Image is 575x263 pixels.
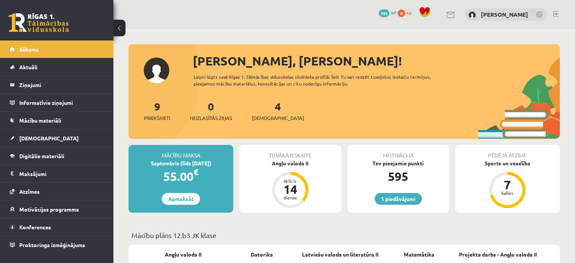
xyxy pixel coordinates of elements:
[10,165,104,182] a: Maksājumi
[190,100,232,122] a: 0Neizlasītās ziņas
[455,159,560,209] a: Sports un veselība 7 balles
[19,165,104,182] legend: Maksājumi
[379,9,389,17] span: 595
[406,9,411,16] span: xp
[19,241,85,248] span: Proktoringa izmēģinājums
[10,94,104,111] a: Informatīvie ziņojumi
[165,251,201,258] a: Angļu valoda II
[10,218,104,236] a: Konferences
[19,224,51,230] span: Konferences
[496,179,519,191] div: 7
[132,230,557,240] p: Mācību plāns 12.b3 JK klase
[239,159,341,167] div: Angļu valoda II
[251,251,273,258] a: Datorika
[10,76,104,93] a: Ziņojumi
[19,135,79,142] span: [DEMOGRAPHIC_DATA]
[379,9,397,16] a: 595 mP
[19,188,40,195] span: Atzīmes
[398,9,405,17] span: 0
[10,129,104,147] a: [DEMOGRAPHIC_DATA]
[468,11,476,19] img: Kristīne Vītola
[481,11,528,18] a: [PERSON_NAME]
[455,159,560,167] div: Sports un veselība
[144,114,170,122] span: Priekšmeti
[10,40,104,58] a: Sākums
[347,159,449,167] div: Tev pieejamie punkti
[19,46,39,53] span: Sākums
[239,145,341,159] div: Tuvākā ieskaite
[375,193,422,205] a: 1 piedāvājumi
[194,73,453,87] div: Laipni lūgts savā Rīgas 1. Tālmācības vidusskolas skolnieka profilā. Šeit Tu vari redzēt tuvojošo...
[129,145,233,159] div: Mācību maksa
[162,193,200,205] a: Apmaksāt
[190,114,232,122] span: Neizlasītās ziņas
[496,191,519,195] div: balles
[252,100,304,122] a: 4[DEMOGRAPHIC_DATA]
[8,13,69,32] a: Rīgas 1. Tālmācības vidusskola
[144,100,170,122] a: 9Priekšmeti
[252,114,304,122] span: [DEMOGRAPHIC_DATA]
[455,145,560,159] div: Pēdējā atzīme
[391,9,397,16] span: mP
[10,236,104,254] a: Proktoringa izmēģinājums
[19,117,61,124] span: Mācību materiāli
[302,251,378,258] a: Latviešu valoda un literatūra II
[279,195,302,200] div: dienas
[194,167,198,177] span: €
[279,179,302,183] div: Atlicis
[19,206,79,213] span: Motivācijas programma
[347,145,449,159] div: Motivācija
[10,201,104,218] a: Motivācijas programma
[129,167,233,185] div: 55.00
[193,52,560,70] div: [PERSON_NAME], [PERSON_NAME]!
[19,76,104,93] legend: Ziņojumi
[347,167,449,185] div: 595
[10,183,104,200] a: Atzīmes
[19,94,104,111] legend: Informatīvie ziņojumi
[10,58,104,76] a: Aktuāli
[129,159,233,167] div: Septembris (līdz [DATE])
[19,64,37,70] span: Aktuāli
[239,159,341,209] a: Angļu valoda II Atlicis 14 dienas
[404,251,434,258] a: Matemātika
[279,183,302,195] div: 14
[459,251,537,258] a: Projekta darbs - Angļu valoda II
[19,153,64,159] span: Digitālie materiāli
[10,112,104,129] a: Mācību materiāli
[398,9,415,16] a: 0 xp
[10,147,104,165] a: Digitālie materiāli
